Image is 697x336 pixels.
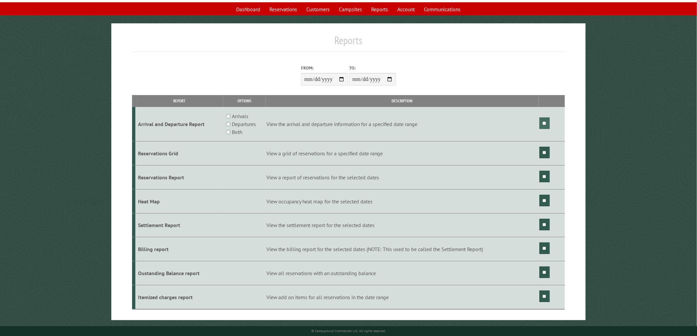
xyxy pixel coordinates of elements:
a: Reservations [266,3,301,15]
td: View a grid of reservations for a specified date range [266,142,539,166]
td: View occupancy heat map for the selected dates [266,189,539,213]
td: View the arrival and departure information for a specified date range [266,107,539,142]
label: Arrivals [232,112,249,120]
td: View add on items for all reservations in the date range [266,285,539,309]
small: © Campground Commander LLC. All rights reserved. [311,329,386,333]
td: Settlement Report [135,213,223,237]
td: Billing report [135,237,223,261]
td: Itemized charges report [135,285,223,309]
a: Campsites [335,3,366,15]
th: Description [266,95,539,107]
label: From: [301,65,348,71]
td: Arrival and Departure Report [135,107,223,142]
th: Options [223,95,266,107]
td: Reservations Grid [135,142,223,166]
a: Communications [420,3,465,15]
td: View a report of reservations for the selected dates [266,165,539,189]
a: Reports [368,3,392,15]
label: Both [232,128,242,136]
td: Oustanding Balance report [135,261,223,285]
label: To: [349,65,396,71]
td: View the billing report for the selected dates (NOTE: This used to be called the Settlement Report) [266,237,539,261]
h1: Reports [132,34,565,52]
td: View all reservations with an outstanding balance [266,261,539,285]
label: Departures [232,120,256,128]
th: Report [135,95,223,107]
a: Customers [303,3,334,15]
td: Heat Map [135,189,223,213]
td: Reservations Report [135,165,223,189]
td: View the settlement report for the selected dates [266,213,539,237]
a: Dashboard [233,3,265,15]
a: Account [394,3,419,15]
